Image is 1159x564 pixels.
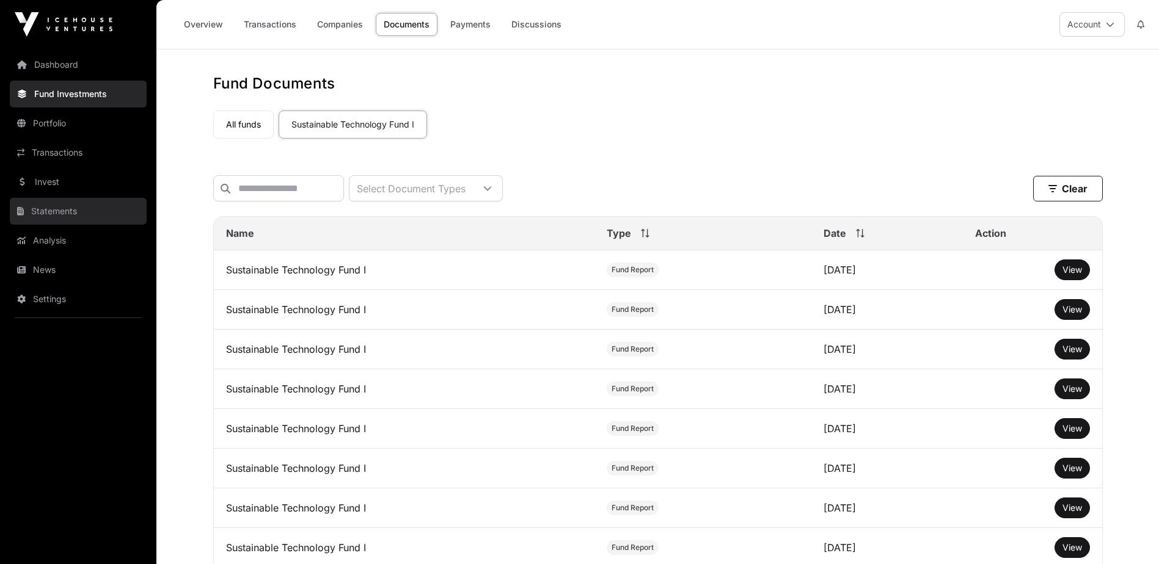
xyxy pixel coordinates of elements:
td: [DATE] [811,330,963,369]
td: [DATE] [811,290,963,330]
span: Fund Report [612,344,654,354]
td: [DATE] [811,409,963,449]
td: [DATE] [811,369,963,409]
a: View [1062,541,1082,554]
div: Select Document Types [349,176,473,201]
button: View [1055,497,1090,518]
a: View [1062,343,1082,355]
span: Fund Report [612,463,654,473]
button: View [1055,378,1090,399]
button: View [1055,458,1090,479]
span: Fund Report [612,265,654,275]
span: View [1062,423,1082,433]
span: Fund Report [612,384,654,394]
a: Statements [10,198,147,225]
a: Fund Investments [10,81,147,107]
a: All funds [213,110,274,139]
span: View [1062,502,1082,513]
a: Discussions [503,13,569,36]
td: Sustainable Technology Fund I [214,369,595,409]
button: View [1055,537,1090,558]
span: Fund Report [612,305,654,314]
a: Transactions [10,139,147,166]
a: Invest [10,168,147,195]
button: Account [1059,12,1125,37]
span: Date [824,226,846,240]
a: Payments [442,13,499,36]
span: View [1062,264,1082,275]
h1: Fund Documents [213,74,1103,93]
a: View [1062,303,1082,316]
button: View [1055,259,1090,280]
td: Sustainable Technology Fund I [214,250,595,290]
a: View [1062,502,1082,514]
span: Type [607,226,631,240]
a: View [1062,462,1082,474]
span: Action [975,226,1006,240]
span: View [1062,463,1082,473]
a: Companies [309,13,371,36]
a: View [1062,264,1082,276]
img: Icehouse Ventures Logo [15,12,112,37]
td: [DATE] [811,250,963,290]
a: Overview [176,13,231,36]
iframe: Chat Widget [1098,505,1159,564]
button: View [1055,299,1090,320]
button: View [1055,418,1090,439]
a: News [10,256,147,283]
span: View [1062,304,1082,314]
a: View [1062,422,1082,435]
a: Portfolio [10,110,147,137]
span: View [1062,344,1082,354]
a: View [1062,383,1082,395]
td: Sustainable Technology Fund I [214,330,595,369]
span: View [1062,383,1082,394]
td: Sustainable Technology Fund I [214,449,595,488]
a: Documents [376,13,437,36]
span: View [1062,542,1082,552]
a: Sustainable Technology Fund I [279,110,427,139]
a: Settings [10,286,147,313]
span: Fund Report [612,503,654,513]
td: [DATE] [811,488,963,528]
span: Fund Report [612,543,654,552]
button: Clear [1033,176,1103,201]
a: Transactions [236,13,304,36]
a: Dashboard [10,51,147,78]
span: Fund Report [612,424,654,433]
a: Analysis [10,227,147,254]
button: View [1055,339,1090,360]
td: [DATE] [811,449,963,488]
td: Sustainable Technology Fund I [214,488,595,528]
td: Sustainable Technology Fund I [214,409,595,449]
span: Name [226,226,254,240]
td: Sustainable Technology Fund I [214,290,595,330]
